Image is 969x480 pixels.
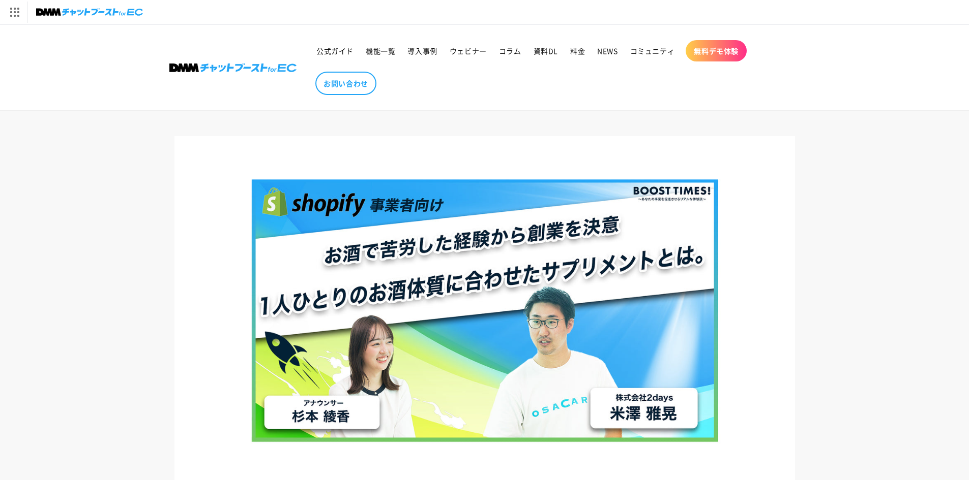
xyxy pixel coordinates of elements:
span: 機能一覧 [366,46,395,55]
a: 機能一覧 [360,40,401,61]
a: お問い合わせ [315,72,376,95]
a: 料金 [564,40,591,61]
span: ウェビナー [450,46,487,55]
a: 無料デモ体験 [686,40,747,61]
span: NEWS [597,46,618,55]
span: 料金 [570,46,585,55]
img: サービス [2,2,27,23]
a: 資料DL [527,40,564,61]
span: 公式ガイド [316,46,354,55]
a: コミュニティ [624,40,681,61]
span: コミュニティ [630,46,675,55]
span: お問い合わせ [324,79,368,88]
a: 公式ガイド [310,40,360,61]
a: ウェビナー [444,40,493,61]
a: NEWS [591,40,624,61]
img: 株式会社DMM Boost [169,63,297,72]
img: チャットブーストforEC [36,5,143,19]
span: 導入事例 [407,46,437,55]
a: 導入事例 [401,40,443,61]
span: 資料DL [534,46,558,55]
a: コラム [493,40,527,61]
span: 無料デモ体験 [694,46,739,55]
span: コラム [499,46,521,55]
